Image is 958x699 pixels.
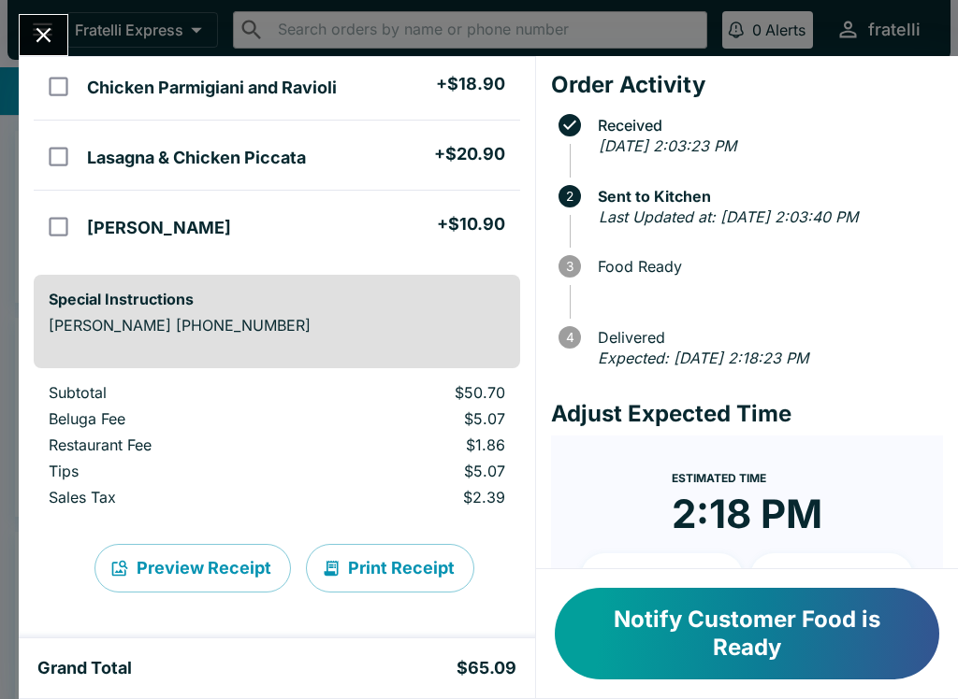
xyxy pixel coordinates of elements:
[34,383,520,514] table: orders table
[566,189,573,204] text: 2
[87,77,337,99] h5: Chicken Parmigiani and Ravioli
[581,553,744,600] button: + 10
[49,316,505,335] p: [PERSON_NAME] [PHONE_NUMBER]
[551,400,943,428] h4: Adjust Expected Time
[87,217,231,239] h5: [PERSON_NAME]
[49,462,293,480] p: Tips
[49,488,293,506] p: Sales Tax
[323,409,505,428] p: $5.07
[672,471,766,485] span: Estimated Time
[588,258,943,275] span: Food Ready
[599,136,736,155] em: [DATE] 2:03:23 PM
[672,490,822,538] time: 2:18 PM
[306,544,474,592] button: Print Receipt
[588,117,943,134] span: Received
[49,383,293,402] p: Subtotal
[566,259,573,274] text: 3
[49,290,505,308] h6: Special Instructions
[323,383,505,402] p: $50.70
[598,349,808,367] em: Expected: [DATE] 2:18:23 PM
[37,657,132,679] h5: Grand Total
[457,657,516,679] h5: $65.09
[750,553,913,600] button: + 20
[434,143,505,165] h5: + $20.90
[551,71,943,99] h4: Order Activity
[323,435,505,454] p: $1.86
[565,330,573,345] text: 4
[588,329,943,346] span: Delivered
[49,409,293,428] p: Beluga Fee
[87,147,306,169] h5: Lasagna & Chicken Piccata
[323,462,505,480] p: $5.07
[94,544,291,592] button: Preview Receipt
[599,207,858,226] em: Last Updated at: [DATE] 2:03:40 PM
[437,213,505,235] h5: + $10.90
[323,488,505,506] p: $2.39
[588,188,943,205] span: Sent to Kitchen
[20,15,67,55] button: Close
[49,435,293,454] p: Restaurant Fee
[436,73,505,95] h5: + $18.90
[555,588,939,679] button: Notify Customer Food is Ready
